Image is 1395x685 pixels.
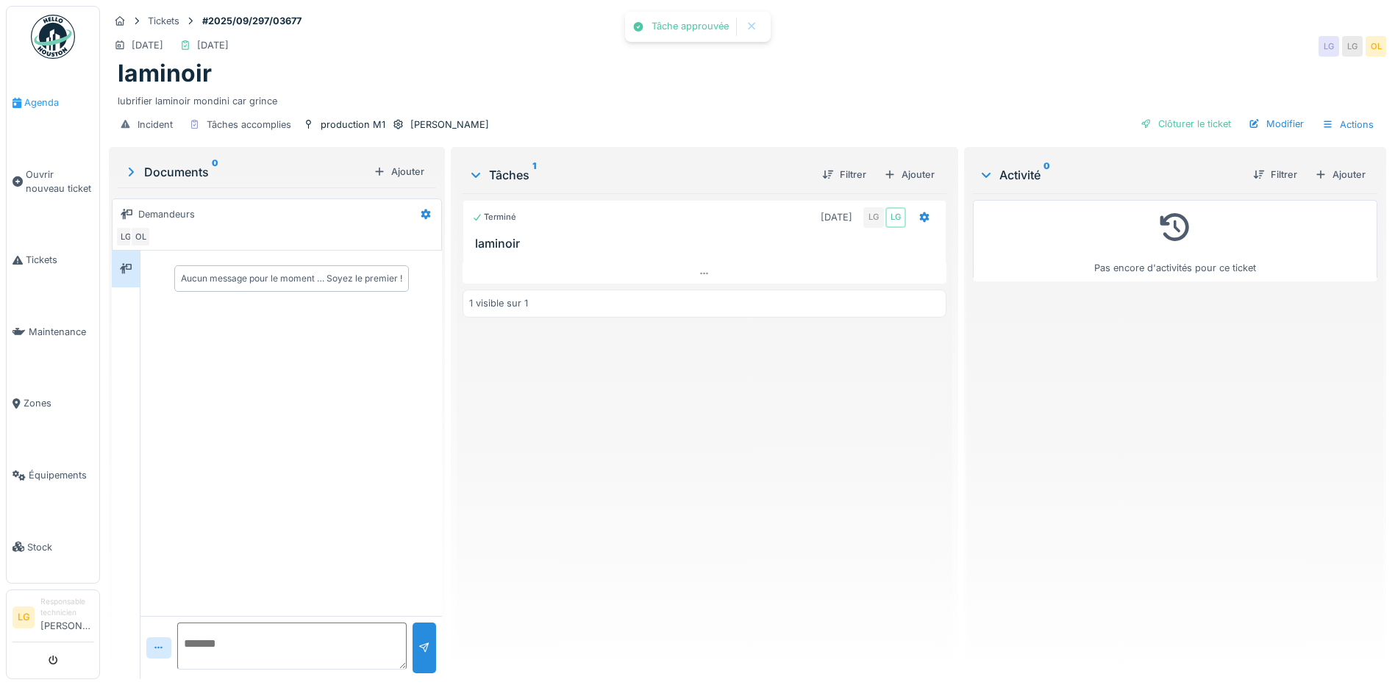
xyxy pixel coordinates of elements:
[1243,114,1310,134] div: Modifier
[40,596,93,639] li: [PERSON_NAME]
[7,67,99,139] a: Agenda
[138,207,195,221] div: Demandeurs
[863,207,884,228] div: LG
[26,253,93,267] span: Tickets
[181,272,402,285] div: Aucun message pour le moment … Soyez le premier !
[468,166,810,184] div: Tâches
[7,224,99,296] a: Tickets
[13,596,93,642] a: LG Responsable technicien[PERSON_NAME]
[118,60,212,87] h1: laminoir
[13,606,35,628] li: LG
[979,166,1241,184] div: Activité
[40,596,93,619] div: Responsable technicien
[982,207,1368,275] div: Pas encore d'activités pour ce ticket
[29,325,93,339] span: Maintenance
[475,237,940,251] h3: laminoir
[410,118,489,132] div: [PERSON_NAME]
[1319,36,1339,57] div: LG
[148,14,179,28] div: Tickets
[816,165,872,184] div: Filtrer
[24,96,93,110] span: Agenda
[138,118,173,132] div: Incident
[27,540,93,554] span: Stock
[1247,165,1303,184] div: Filtrer
[118,88,1377,108] div: lubrifier laminoir mondini car grince
[1366,36,1386,57] div: OL
[821,210,852,224] div: [DATE]
[132,38,163,52] div: [DATE]
[1342,36,1363,57] div: LG
[7,367,99,440] a: Zones
[1043,166,1050,184] sup: 0
[1316,114,1380,135] div: Actions
[7,511,99,583] a: Stock
[212,163,218,181] sup: 0
[1135,114,1237,134] div: Clôturer le ticket
[469,296,528,310] div: 1 visible sur 1
[7,139,99,225] a: Ouvrir nouveau ticket
[885,207,906,228] div: LG
[26,168,93,196] span: Ouvrir nouveau ticket
[368,162,430,182] div: Ajouter
[1309,165,1371,184] div: Ajouter
[197,38,229,52] div: [DATE]
[24,396,93,410] span: Zones
[29,468,93,482] span: Équipements
[878,165,941,184] div: Ajouter
[652,21,729,33] div: Tâche approuvée
[7,296,99,368] a: Maintenance
[7,440,99,512] a: Équipements
[115,226,136,247] div: LG
[31,15,75,59] img: Badge_color-CXgf-gQk.svg
[207,118,291,132] div: Tâches accomplies
[196,14,307,28] strong: #2025/09/297/03677
[124,163,368,181] div: Documents
[321,118,385,132] div: production M1
[532,166,536,184] sup: 1
[472,211,516,223] div: Terminé
[130,226,151,247] div: OL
